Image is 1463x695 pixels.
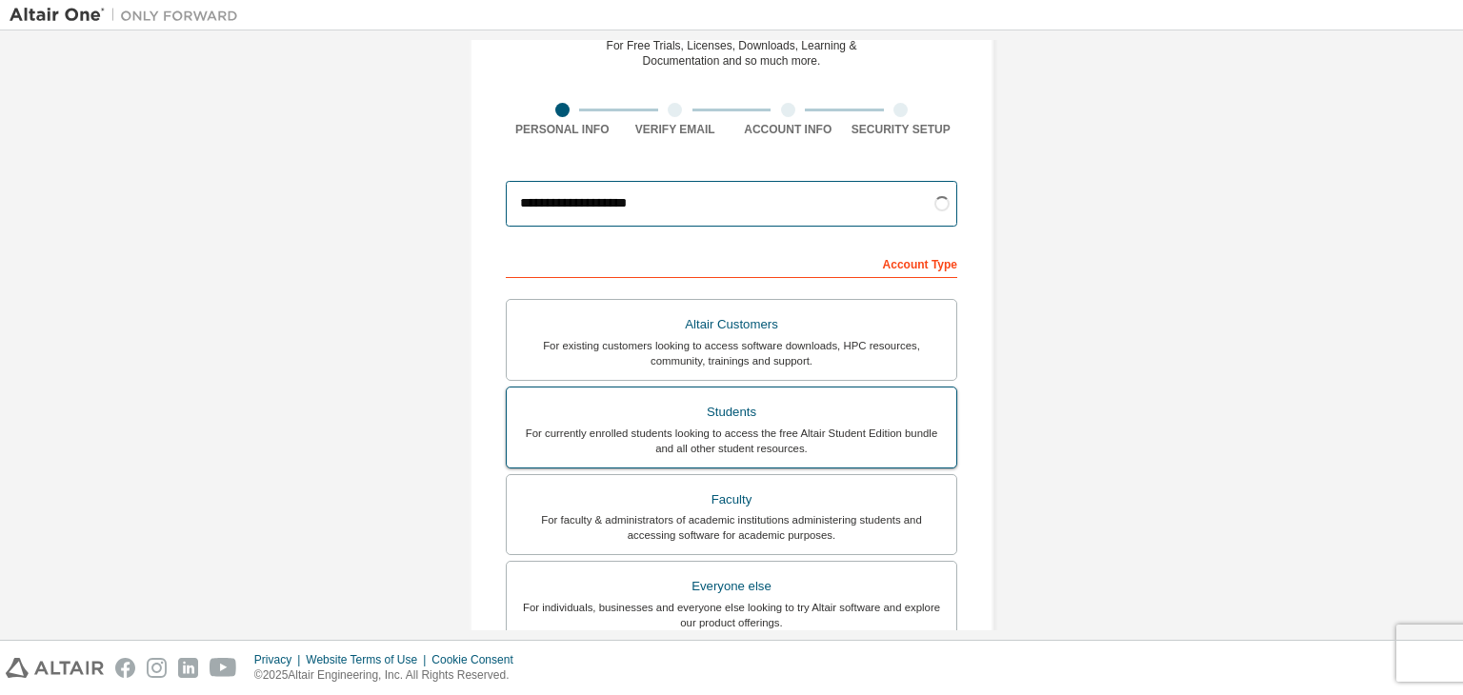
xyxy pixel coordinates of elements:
div: Security Setup [845,122,958,137]
div: Account Info [731,122,845,137]
img: instagram.svg [147,658,167,678]
div: For faculty & administrators of academic institutions administering students and accessing softwa... [518,512,945,543]
img: youtube.svg [210,658,237,678]
p: © 2025 Altair Engineering, Inc. All Rights Reserved. [254,667,525,684]
div: Verify Email [619,122,732,137]
img: Altair One [10,6,248,25]
div: For existing customers looking to access software downloads, HPC resources, community, trainings ... [518,338,945,368]
div: Personal Info [506,122,619,137]
div: For individuals, businesses and everyone else looking to try Altair software and explore our prod... [518,600,945,630]
img: linkedin.svg [178,658,198,678]
div: For Free Trials, Licenses, Downloads, Learning & Documentation and so much more. [607,38,857,69]
img: altair_logo.svg [6,658,104,678]
div: Faculty [518,486,945,513]
img: facebook.svg [115,658,135,678]
div: Altair Customers [518,311,945,338]
div: Students [518,399,945,426]
div: For currently enrolled students looking to access the free Altair Student Edition bundle and all ... [518,426,945,456]
div: Website Terms of Use [306,652,431,667]
div: Privacy [254,652,306,667]
div: Cookie Consent [431,652,524,667]
div: Everyone else [518,573,945,600]
div: Account Type [506,248,957,278]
